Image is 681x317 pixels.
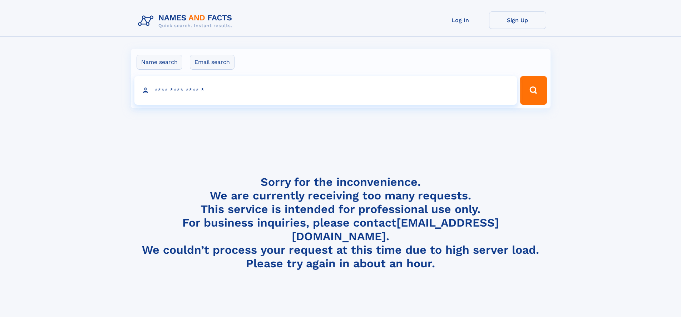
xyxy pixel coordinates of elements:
[520,76,547,105] button: Search Button
[137,55,182,70] label: Name search
[190,55,235,70] label: Email search
[432,11,489,29] a: Log In
[292,216,499,243] a: [EMAIL_ADDRESS][DOMAIN_NAME]
[135,11,238,31] img: Logo Names and Facts
[135,175,546,271] h4: Sorry for the inconvenience. We are currently receiving too many requests. This service is intend...
[489,11,546,29] a: Sign Up
[134,76,517,105] input: search input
